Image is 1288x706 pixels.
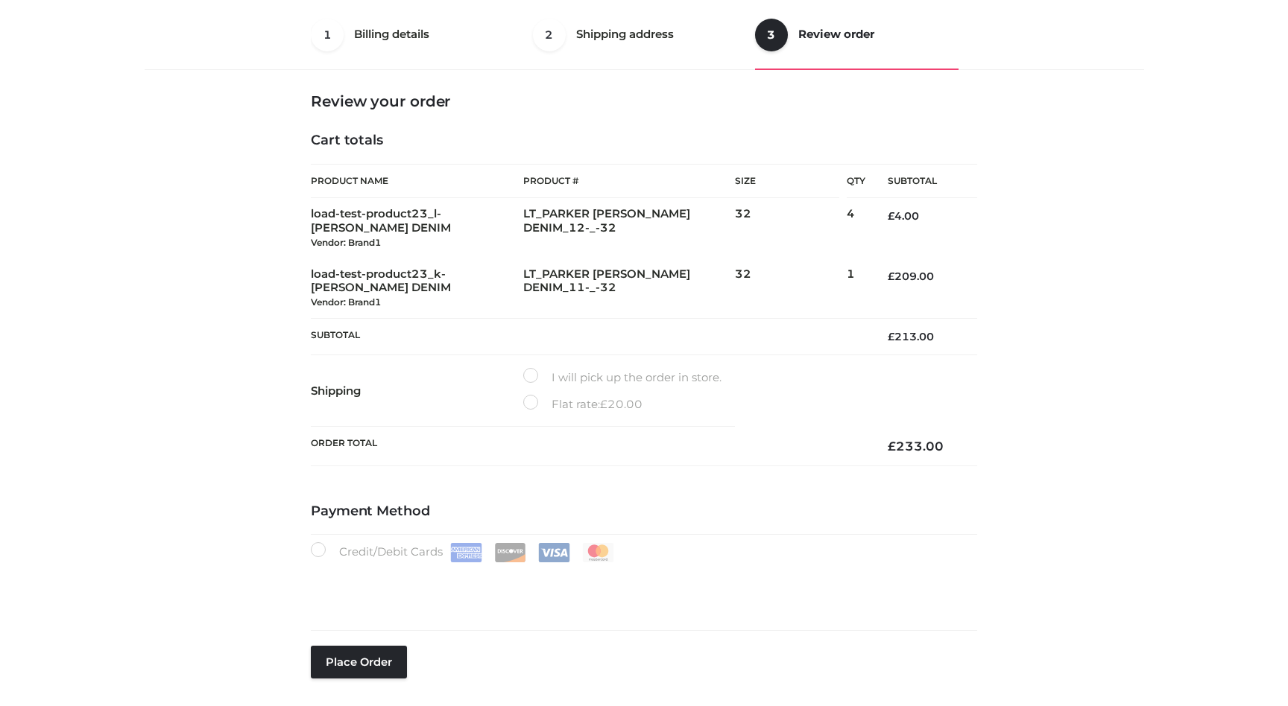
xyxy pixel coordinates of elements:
label: I will pick up the order in store. [523,368,722,387]
th: Qty [847,164,865,198]
small: Vendor: Brand1 [311,237,381,248]
th: Product Name [311,164,523,198]
span: £ [888,439,896,454]
th: Subtotal [865,165,977,198]
label: Flat rate: [523,395,643,414]
th: Subtotal [311,318,865,354]
th: Order Total [311,427,865,466]
img: Amex [450,543,482,562]
td: LT_PARKER [PERSON_NAME] DENIM_11-_-32 [523,258,736,319]
img: Mastercard [582,543,614,562]
span: £ [600,397,607,411]
td: LT_PARKER [PERSON_NAME] DENIM_12-_-32 [523,198,736,258]
img: Visa [538,543,570,562]
th: Size [735,165,839,198]
small: Vendor: Brand1 [311,296,381,308]
td: 32 [735,258,847,319]
span: £ [888,330,894,343]
bdi: 4.00 [888,209,919,223]
h4: Payment Method [311,503,977,520]
td: 4 [847,198,865,258]
h4: Cart totals [311,133,977,149]
td: load-test-product23_k-[PERSON_NAME] DENIM [311,258,523,319]
span: £ [888,209,894,223]
img: Discover [494,543,526,562]
bdi: 213.00 [888,330,934,343]
th: Product # [523,164,736,198]
td: 1 [847,258,865,319]
th: Shipping [311,355,523,427]
bdi: 20.00 [600,397,643,411]
label: Credit/Debit Cards [311,542,616,562]
button: Place order [311,646,407,678]
td: 32 [735,198,847,258]
bdi: 209.00 [888,270,934,283]
bdi: 233.00 [888,439,944,454]
span: £ [888,270,894,283]
iframe: Secure payment input frame [308,559,974,614]
h3: Review your order [311,92,977,110]
td: load-test-product23_l-[PERSON_NAME] DENIM [311,198,523,258]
